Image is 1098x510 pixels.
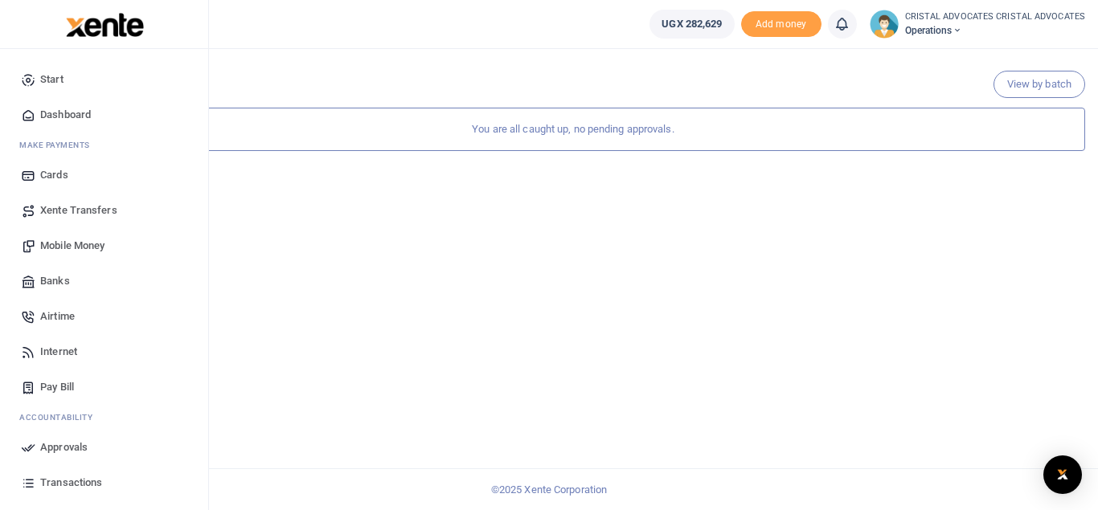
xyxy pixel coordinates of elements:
img: profile-user [870,10,899,39]
small: CRISTAL ADVOCATES CRISTAL ADVOCATES [905,10,1086,24]
span: Dashboard [40,107,91,123]
a: Banks [13,263,195,299]
a: Xente Transfers [13,193,195,228]
span: Approvals [40,439,88,455]
span: Start [40,71,64,88]
a: profile-user CRISTAL ADVOCATES CRISTAL ADVOCATES Operations [870,10,1086,39]
a: View by batch [994,71,1085,98]
a: logo-small logo-large logo-large [64,18,144,30]
a: Mobile Money [13,228,195,263]
a: Pay Bill [13,369,195,405]
li: Ac [13,405,195,430]
a: Cards [13,157,195,193]
span: Airtime [40,308,75,324]
span: countability [31,411,92,423]
span: Operations [905,23,1086,38]
a: UGX 282,629 [649,10,734,39]
span: Mobile Money [40,238,104,254]
li: M [13,133,195,157]
li: Wallet ballance [643,10,740,39]
span: Pay Bill [40,379,74,395]
h4: Pending your approval [61,69,1085,87]
span: Internet [40,344,77,360]
a: Internet [13,334,195,369]
span: Xente Transfers [40,202,117,218]
a: Dashboard [13,97,195,133]
div: Open Intercom Messenger [1043,455,1082,494]
span: ake Payments [27,139,90,151]
a: Airtime [13,299,195,334]
a: Add money [741,17,821,29]
span: Transactions [40,475,102,491]
img: logo-large [66,13,144,37]
span: Add money [741,11,821,38]
a: Transactions [13,465,195,500]
span: Banks [40,273,70,289]
span: Cards [40,167,68,183]
a: Start [13,62,195,97]
span: UGX 282,629 [662,16,722,32]
div: You are all caught up, no pending approvals. [61,108,1085,151]
a: Approvals [13,430,195,465]
li: Toup your wallet [741,11,821,38]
